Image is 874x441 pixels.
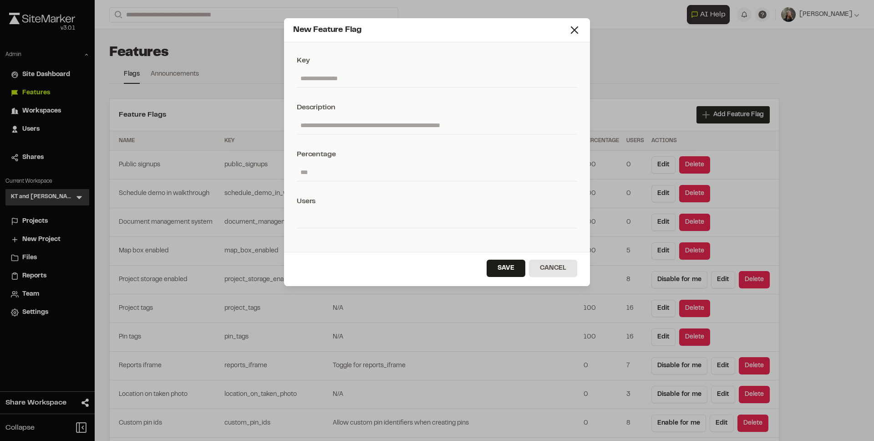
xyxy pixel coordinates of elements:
[529,260,577,277] button: Cancel
[297,196,577,207] div: Users
[487,260,525,277] button: Save
[293,24,568,36] div: New Feature Flag
[297,102,577,113] div: Description
[297,149,577,160] div: Percentage
[297,55,577,66] div: Key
